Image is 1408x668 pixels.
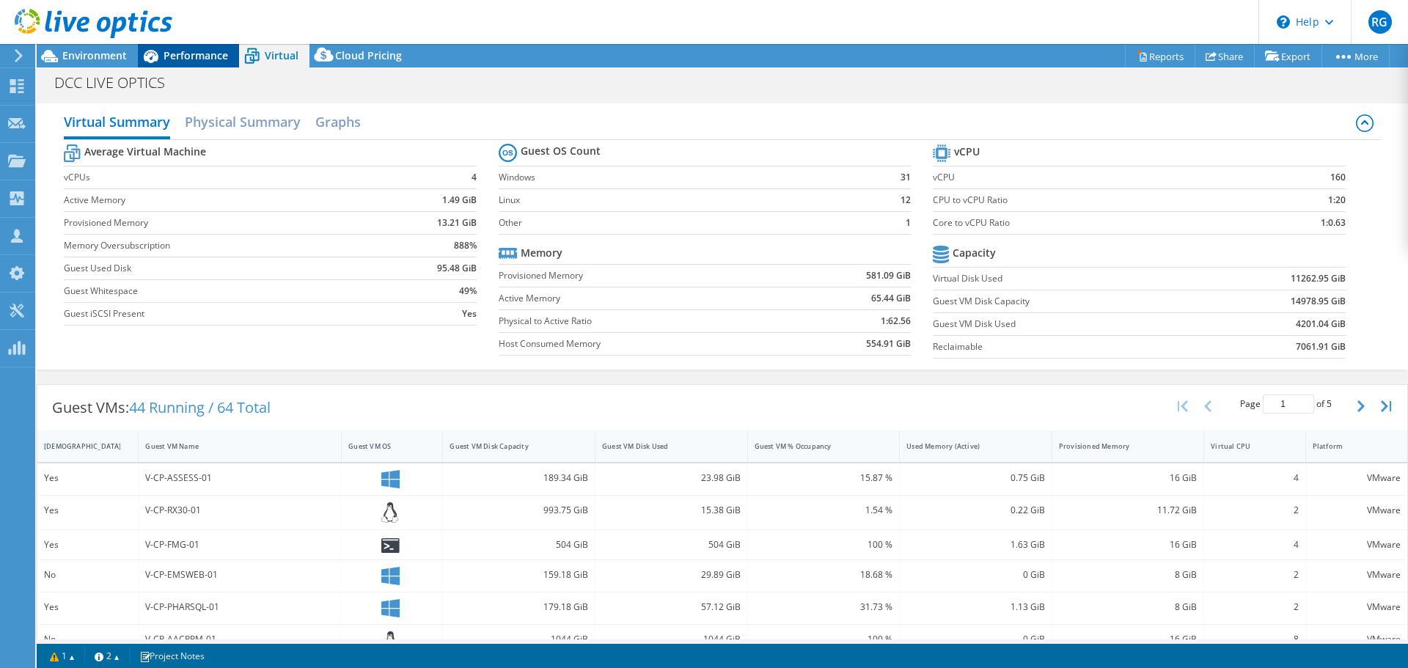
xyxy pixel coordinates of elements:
[755,599,893,615] div: 31.73 %
[44,441,114,451] div: [DEMOGRAPHIC_DATA]
[64,284,386,298] label: Guest Whitespace
[40,647,85,665] a: 1
[1059,599,1198,615] div: 8 GiB
[450,502,588,518] div: 993.75 GiB
[462,307,477,321] b: Yes
[755,631,893,647] div: 100 %
[1313,567,1401,583] div: VMware
[954,144,980,159] b: vCPU
[906,599,1045,615] div: 1.13 GiB
[906,470,1045,486] div: 0.75 GiB
[602,599,741,615] div: 57.12 GiB
[933,271,1203,286] label: Virtual Disk Used
[1368,10,1392,34] span: RG
[499,337,791,351] label: Host Consumed Memory
[906,502,1045,518] div: 0.22 GiB
[44,537,131,553] div: Yes
[602,441,723,451] div: Guest VM Disk Used
[881,314,911,329] b: 1:62.56
[1211,567,1298,583] div: 2
[499,268,791,283] label: Provisioned Memory
[185,107,301,136] h2: Physical Summary
[1211,441,1280,451] div: Virtual CPU
[450,599,588,615] div: 179.18 GiB
[44,502,131,518] div: Yes
[755,502,893,518] div: 1.54 %
[64,261,386,276] label: Guest Used Disk
[1313,599,1401,615] div: VMware
[44,599,131,615] div: Yes
[499,193,873,208] label: Linux
[44,470,131,486] div: Yes
[1059,470,1198,486] div: 16 GiB
[901,193,911,208] b: 12
[1313,631,1401,647] div: VMware
[602,631,741,647] div: 1044 GiB
[602,537,741,553] div: 504 GiB
[442,193,477,208] b: 1.49 GiB
[1211,599,1298,615] div: 2
[164,48,228,62] span: Performance
[933,339,1203,354] label: Reclaimable
[450,631,588,647] div: 1044 GiB
[1211,502,1298,518] div: 2
[1263,394,1314,414] input: jump to page
[1296,339,1346,354] b: 7061.91 GiB
[37,385,285,430] div: Guest VMs:
[1254,45,1322,67] a: Export
[1313,441,1383,451] div: Platform
[315,107,361,136] h2: Graphs
[953,246,996,260] b: Capacity
[499,314,791,329] label: Physical to Active Ratio
[521,246,562,260] b: Memory
[459,284,477,298] b: 49%
[129,397,271,417] span: 44 Running / 64 Total
[906,441,1027,451] div: Used Memory (Active)
[1321,45,1390,67] a: More
[933,294,1203,309] label: Guest VM Disk Capacity
[1328,193,1346,208] b: 1:20
[437,261,477,276] b: 95.48 GiB
[499,291,791,306] label: Active Memory
[602,502,741,518] div: 15.38 GiB
[755,441,876,451] div: Guest VM % Occupancy
[145,567,334,583] div: V-CP-EMSWEB-01
[145,441,317,451] div: Guest VM Name
[521,144,601,158] b: Guest OS Count
[866,268,911,283] b: 581.09 GiB
[64,216,386,230] label: Provisioned Memory
[901,170,911,185] b: 31
[933,317,1203,331] label: Guest VM Disk Used
[450,537,588,553] div: 504 GiB
[145,599,334,615] div: V-CP-PHARSQL-01
[933,170,1251,185] label: vCPU
[499,216,873,230] label: Other
[1059,567,1198,583] div: 8 GiB
[1240,394,1332,414] span: Page of
[906,216,911,230] b: 1
[472,170,477,185] b: 4
[499,170,873,185] label: Windows
[866,337,911,351] b: 554.91 GiB
[44,567,131,583] div: No
[1195,45,1255,67] a: Share
[1291,271,1346,286] b: 11262.95 GiB
[64,307,386,321] label: Guest iSCSI Present
[1291,294,1346,309] b: 14978.95 GiB
[450,567,588,583] div: 159.18 GiB
[933,193,1251,208] label: CPU to vCPU Ratio
[871,291,911,306] b: 65.44 GiB
[335,48,402,62] span: Cloud Pricing
[1059,537,1198,553] div: 16 GiB
[1059,631,1198,647] div: 16 GiB
[265,48,298,62] span: Virtual
[1125,45,1195,67] a: Reports
[84,647,130,665] a: 2
[755,470,893,486] div: 15.87 %
[62,48,127,62] span: Environment
[454,238,477,253] b: 888%
[348,441,418,451] div: Guest VM OS
[1330,170,1346,185] b: 160
[1321,216,1346,230] b: 1:0.63
[145,537,334,553] div: V-CP-FMG-01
